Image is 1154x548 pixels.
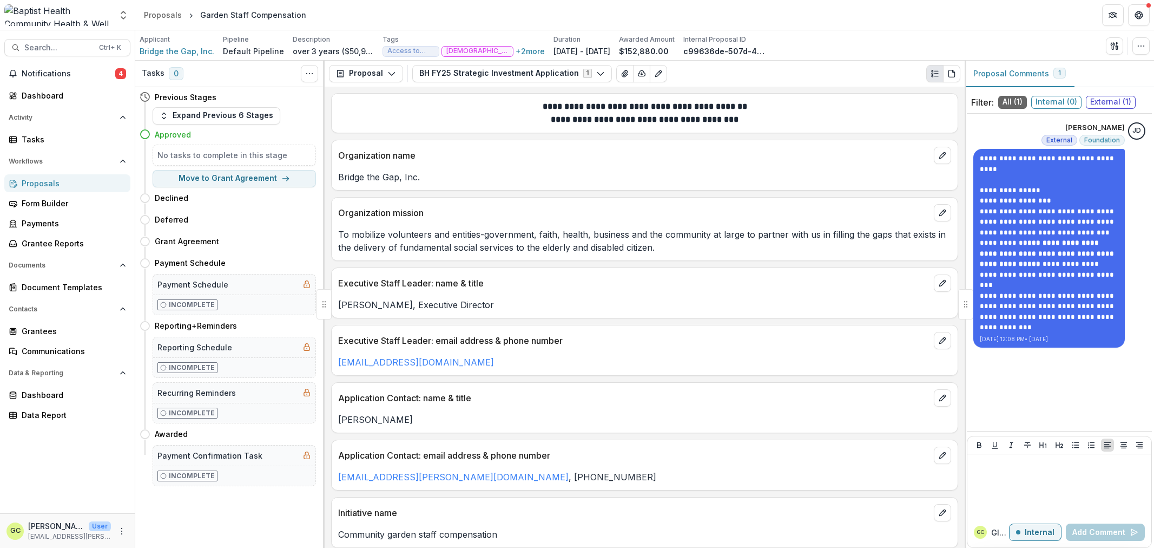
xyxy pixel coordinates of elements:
h5: No tasks to complete in this stage [157,149,311,161]
h5: Reporting Schedule [157,342,232,353]
button: Open Data & Reporting [4,364,130,382]
button: Open entity switcher [116,4,131,26]
p: Incomplete [169,300,215,310]
button: edit [934,504,951,521]
a: Payments [4,214,130,232]
a: Grantee Reports [4,234,130,252]
p: Filter: [971,96,994,109]
button: edit [934,204,951,221]
div: Proposals [22,178,122,189]
div: Tasks [22,134,122,145]
span: Search... [24,43,93,53]
button: Align Left [1101,439,1114,452]
button: Move to Grant Agreement [153,170,316,187]
p: Initiative name [338,506,929,519]
button: Plaintext view [926,65,944,82]
span: Workflows [9,158,115,165]
button: Add Comment [1066,524,1145,541]
h5: Payment Confirmation Task [157,450,262,461]
button: Edit as form [650,65,667,82]
h4: Payment Schedule [155,257,226,269]
div: Grantee Reports [22,238,122,249]
button: Bold [973,439,986,452]
button: Underline [988,439,1001,452]
p: [DATE] - [DATE] [553,45,610,57]
span: External ( 1 ) [1086,96,1136,109]
button: Proposal Comments [965,61,1074,87]
button: Partners [1102,4,1124,26]
p: Community garden staff compensation [338,528,951,541]
nav: breadcrumb [140,7,311,23]
p: Organization name [338,149,929,162]
button: +2more [516,47,545,56]
span: Internal ( 0 ) [1031,96,1082,109]
button: Proposal [329,65,403,82]
h3: Tasks [142,69,164,78]
h4: Grant Agreement [155,236,219,247]
span: Foundation [1084,136,1120,144]
div: Data Report [22,409,122,421]
button: Open Activity [4,109,130,126]
a: Tasks [4,131,130,148]
p: , [PHONE_NUMBER] [338,471,951,484]
button: Open Documents [4,257,130,274]
button: Notifications4 [4,65,130,82]
button: edit [934,447,951,464]
span: Notifications [22,69,115,79]
button: edit [934,389,951,407]
a: Data Report [4,406,130,424]
h4: Previous Stages [155,92,216,103]
p: Incomplete [169,408,215,418]
p: Application Contact: name & title [338,392,929,405]
h4: Approved [155,129,191,140]
a: [EMAIL_ADDRESS][DOMAIN_NAME] [338,357,494,368]
button: View Attached Files [616,65,634,82]
a: Proposals [140,7,186,23]
span: Contacts [9,305,115,313]
button: More [115,525,128,538]
span: Access to Healthy Food & Food Security [387,47,434,55]
button: Open Workflows [4,153,130,170]
a: Document Templates [4,278,130,296]
div: Form Builder [22,198,122,209]
p: Executive Staff Leader: email address & phone number [338,334,929,347]
a: Dashboard [4,386,130,404]
span: All ( 1 ) [998,96,1027,109]
button: Align Center [1117,439,1130,452]
p: Duration [553,35,581,44]
a: [EMAIL_ADDRESS][PERSON_NAME][DOMAIN_NAME] [338,472,569,482]
button: Bullet List [1069,439,1082,452]
a: Form Builder [4,194,130,212]
span: 0 [169,67,183,80]
p: Internal Proposal ID [683,35,746,44]
div: Dashboard [22,90,122,101]
span: Activity [9,114,115,121]
p: [DATE] 12:08 PM • [DATE] [980,335,1118,343]
button: Open Contacts [4,301,130,318]
button: Internal [1009,524,1061,541]
p: Default Pipeline [223,45,284,57]
button: Strike [1021,439,1034,452]
h5: Payment Schedule [157,279,228,290]
p: [PERSON_NAME] [1065,122,1125,133]
img: Baptist Health Community Health & Well Being logo [4,4,111,26]
a: Grantees [4,322,130,340]
h5: Recurring Reminders [157,387,236,399]
p: Tags [383,35,399,44]
p: Application Contact: email address & phone number [338,449,929,462]
div: Dashboard [22,389,122,401]
span: Documents [9,262,115,269]
p: [PERSON_NAME], Executive Director [338,298,951,311]
div: Jennifer Donahoo [1132,127,1141,134]
button: Align Right [1133,439,1146,452]
a: Proposals [4,174,130,192]
p: [PERSON_NAME] [338,413,951,426]
div: Glenwood Charles [10,527,21,534]
p: Pipeline [223,35,249,44]
p: To mobilize volunteers and entities-government, faith, health, business and the community at larg... [338,228,951,254]
button: edit [934,275,951,292]
div: Communications [22,345,122,357]
button: edit [934,332,951,349]
p: Bridge the Gap, Inc. [338,171,951,184]
p: Awarded Amount [619,35,675,44]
